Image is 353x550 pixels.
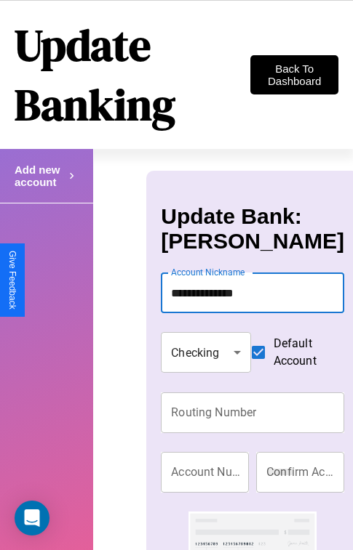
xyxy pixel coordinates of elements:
span: Default Account [274,335,333,370]
h3: Update Bank: [PERSON_NAME] [161,204,344,254]
div: Give Feedback [7,251,17,310]
h1: Update Banking [15,15,250,134]
label: Account Nickname [171,266,245,278]
h4: Add new account [15,163,66,188]
div: Open Intercom Messenger [15,501,49,535]
div: Checking [161,332,250,373]
button: Back To Dashboard [250,55,338,94]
